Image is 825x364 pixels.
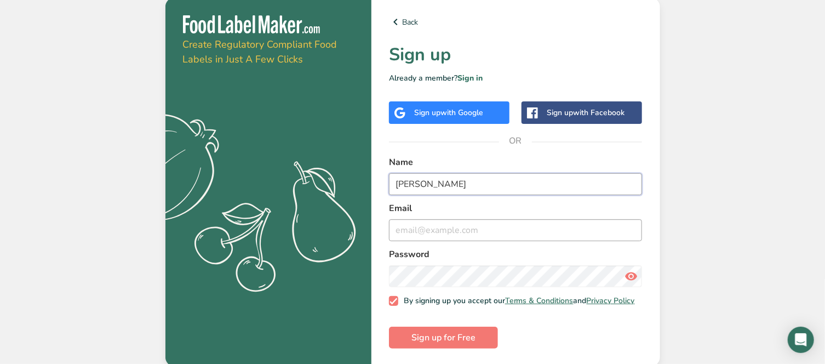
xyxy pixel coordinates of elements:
a: Terms & Conditions [505,295,574,306]
a: Sign in [457,73,483,83]
div: Open Intercom Messenger [788,327,814,353]
div: Sign up [414,107,483,118]
img: Food Label Maker [183,15,320,33]
span: with Google [440,107,483,118]
span: OR [499,124,532,157]
input: John Doe [389,173,643,195]
label: Password [389,248,643,261]
label: Name [389,156,643,169]
span: Create Regulatory Compliant Food Labels in Just A Few Clicks [183,38,337,66]
span: By signing up you accept our and [398,296,635,306]
p: Already a member? [389,72,643,84]
span: with Facebook [573,107,625,118]
div: Sign up [547,107,625,118]
label: Email [389,202,643,215]
a: Privacy Policy [587,295,635,306]
span: Sign up for Free [411,331,475,344]
input: email@example.com [389,219,643,241]
h1: Sign up [389,42,643,68]
button: Sign up for Free [389,327,498,349]
a: Back [389,15,643,29]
